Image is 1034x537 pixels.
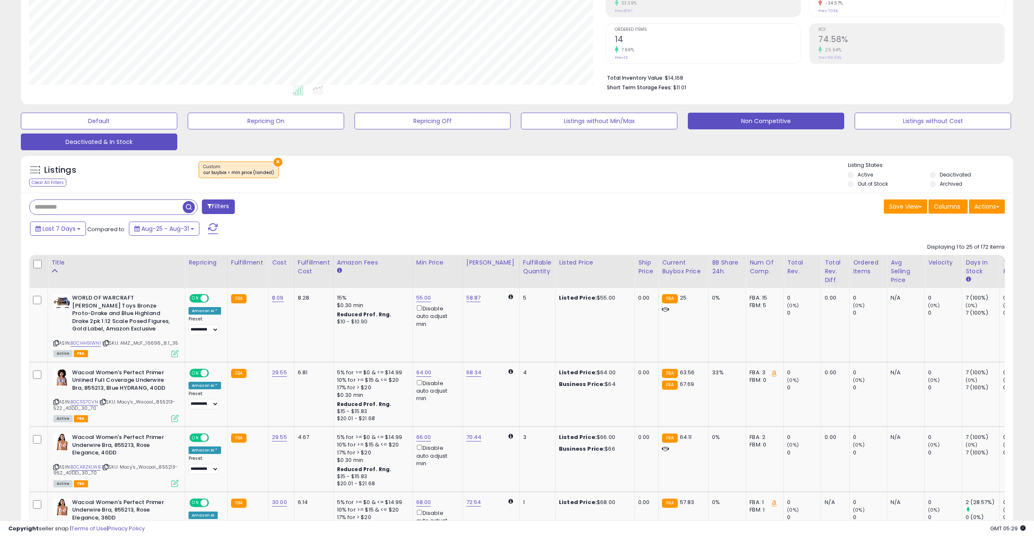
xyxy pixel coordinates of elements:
a: 68.00 [416,498,431,507]
div: 0% [712,499,740,506]
div: 0 [787,309,821,317]
div: 10% for >= $15 & <= $20 [337,376,406,384]
div: Disable auto adjust min [416,443,456,467]
div: $15 - $15.83 [337,408,406,415]
div: 0 [787,449,821,456]
small: (0%) [966,377,977,383]
button: Repricing On [188,113,344,129]
div: 17% for > $20 [337,449,406,456]
b: Business Price: [559,445,605,453]
div: $64.00 [559,369,628,376]
div: 7 (100%) [966,384,999,391]
button: Filters [202,199,234,214]
div: $68.00 [559,499,628,506]
small: Prev: 13 [615,55,628,60]
div: $20.01 - $21.68 [337,480,406,487]
button: Save View [884,199,927,214]
div: N/A [891,294,918,302]
div: 10% for >= $15 & <= $20 [337,441,406,449]
div: FBA: 1 [750,499,777,506]
div: Amazon AI * [189,446,221,454]
small: 25.64% [822,47,841,53]
span: Columns [934,202,960,211]
span: FBA [74,480,88,487]
span: 57.83 [680,498,694,506]
a: 55.00 [416,294,431,302]
div: ASIN: [53,434,179,486]
span: Custom: [203,164,274,176]
small: FBA [662,381,677,390]
span: ON [190,434,201,441]
div: $55.00 [559,294,628,302]
div: FBA: 3 [750,369,777,376]
div: $66.00 [559,434,628,441]
h5: Listings [44,164,76,176]
div: N/A [891,434,918,441]
div: Num of Comp. [750,258,780,276]
div: $0.30 min [337,391,406,399]
div: 3 [523,434,549,441]
span: ON [190,499,201,506]
div: N/A [891,369,918,376]
span: 63.56 [680,368,695,376]
div: 0 [787,294,821,302]
div: 0.00 [638,369,652,376]
small: Amazon Fees. [337,267,342,275]
div: ASIN: [53,369,179,421]
label: Out of Stock [858,180,888,187]
div: 6.81 [298,369,327,376]
div: 0.00 [638,499,652,506]
div: 5 [523,294,549,302]
div: $0.30 min [337,302,406,309]
small: Days In Stock. [966,276,971,283]
div: 0 [928,499,962,506]
b: Wacoal Women's Perfect Primer Unlined Full Coverage Underwire Bra, 855213, Blue HYDRANG, 40DD [72,369,174,394]
div: $10 - $10.90 [337,318,406,325]
a: 70.44 [466,433,482,441]
div: [PERSON_NAME] [466,258,516,267]
a: 72.54 [466,498,481,507]
button: Default [21,113,177,129]
div: N/A [825,499,843,506]
a: 29.55 [272,433,287,441]
div: 0 [928,294,962,302]
span: OFF [208,499,221,506]
button: Repricing Off [355,113,511,129]
b: Wacoal Women's Perfect Primer Underwire Bra, 855213, Rose Elegance, 40DD [72,434,174,459]
div: 0% [712,434,740,441]
label: Deactivated [940,171,971,178]
span: All listings currently available for purchase on Amazon [53,350,73,357]
small: (0%) [928,302,940,309]
a: 29.55 [272,368,287,377]
div: seller snap | | [8,525,145,533]
div: 17% for > $20 [337,384,406,391]
div: 0 [853,369,887,376]
a: Privacy Policy [108,524,145,532]
span: $11.01 [673,83,686,91]
div: Ordered Items [853,258,883,276]
b: Listed Price: [559,294,597,302]
div: 5% for >= $0 & <= $14.99 [337,369,406,376]
span: ON [190,295,201,302]
small: (0%) [787,377,799,383]
p: Listing States: [848,161,1013,169]
div: 0.00 [825,369,843,376]
button: Deactivated & In Stock [21,134,177,150]
div: Clear All Filters [29,179,66,187]
div: 0 [787,384,821,391]
span: OFF [208,295,221,302]
div: Amazon Fees [337,258,409,267]
div: Avg Selling Price [891,258,921,285]
div: Days In Stock [966,258,996,276]
a: Terms of Use [71,524,107,532]
small: (0%) [928,441,940,448]
span: All listings currently available for purchase on Amazon [53,415,73,422]
div: Total Rev. [787,258,818,276]
img: 41aZSngPstL._SL40_.jpg [53,294,70,311]
a: 8.09 [272,294,284,302]
div: 0 [928,449,962,456]
small: Prev: 7.03% [818,8,838,13]
b: Listed Price: [559,433,597,441]
span: | SKU: Macy's_Wacoal_855213-522_40DD_30_70 [53,398,176,411]
div: 15% [337,294,406,302]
